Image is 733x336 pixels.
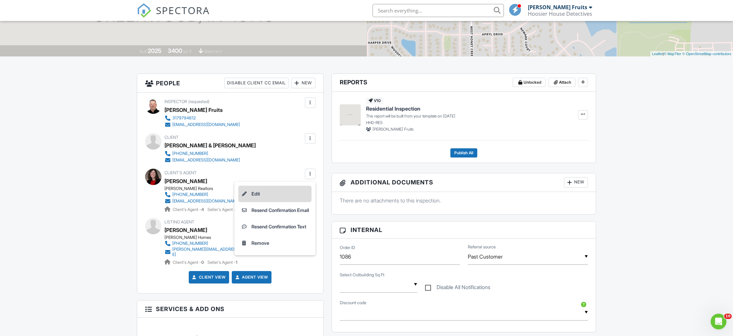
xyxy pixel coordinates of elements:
[188,99,209,104] span: (requested)
[164,186,245,191] div: [PERSON_NAME] Realtors
[140,49,147,54] span: Built
[137,74,323,93] h3: People
[291,78,315,88] div: New
[724,314,732,319] span: 10
[564,177,588,188] div: New
[207,260,237,265] span: Seller's Agent -
[164,176,207,186] a: [PERSON_NAME]
[164,235,309,240] div: [PERSON_NAME] Homes
[172,247,303,257] div: [PERSON_NAME][EMAIL_ADDRESS][PERSON_NAME][DOMAIN_NAME]
[528,10,592,17] div: Hoosier House Detectives
[172,122,240,127] div: [EMAIL_ADDRESS][DOMAIN_NAME]
[238,202,312,219] a: Resend Confirmation Email
[711,314,726,329] iframe: Intercom live chat
[238,235,312,251] a: Remove
[468,244,496,250] label: Referral source
[164,150,250,157] a: [PHONE_NUMBER]
[224,78,289,88] div: Disable Client CC Email
[172,241,208,246] div: [PHONE_NUMBER]
[164,225,207,235] a: [PERSON_NAME]
[191,274,226,281] a: Client View
[164,105,223,115] div: [PERSON_NAME] Fruits
[238,186,312,202] a: Edit
[164,240,303,247] a: [PHONE_NUMBER]
[137,9,210,23] a: SPECTORA
[201,260,204,265] strong: 0
[168,47,182,54] div: 3400
[340,197,588,204] p: There are no attachments to this inspection.
[164,198,240,204] a: [EMAIL_ADDRESS][DOMAIN_NAME]
[164,191,240,198] a: [PHONE_NUMBER]
[164,247,303,257] a: [PERSON_NAME][EMAIL_ADDRESS][PERSON_NAME][DOMAIN_NAME]
[652,52,663,56] a: Leaflet
[340,245,355,251] label: Order ID
[172,192,208,197] div: [PHONE_NUMBER]
[373,4,504,17] input: Search everything...
[172,157,240,163] div: [EMAIL_ADDRESS][DOMAIN_NAME]
[172,199,240,204] div: [EMAIL_ADDRESS][DOMAIN_NAME]
[201,207,204,212] strong: 4
[164,115,240,121] a: 3179794612
[332,173,596,192] h3: Additional Documents
[682,52,731,56] a: © OpenStreetMap contributors
[173,207,205,212] span: Client's Agent -
[650,51,733,57] div: |
[234,274,268,281] a: Agent View
[137,301,323,318] h3: Services & Add ons
[148,47,162,54] div: 2025
[332,221,596,239] h3: Internal
[173,260,205,265] span: Client's Agent -
[164,99,187,104] span: Inspector
[164,220,194,224] span: Listing Agent
[172,115,196,121] div: 3179794612
[164,135,179,140] span: Client
[183,49,192,54] span: sq. ft.
[164,121,240,128] a: [EMAIL_ADDRESS][DOMAIN_NAME]
[236,260,237,265] strong: 1
[172,151,208,156] div: [PHONE_NUMBER]
[528,4,587,10] div: [PERSON_NAME] Fruits
[340,272,384,278] label: Select Outbuilding Sq Ft
[164,170,197,175] span: Client's Agent
[156,3,210,17] span: SPECTORA
[238,219,312,235] a: Resend Confirmation Text
[340,300,366,306] label: Discount code
[207,207,238,212] span: Seller's Agent -
[164,157,250,163] a: [EMAIL_ADDRESS][DOMAIN_NAME]
[164,140,256,150] div: [PERSON_NAME] & [PERSON_NAME]
[425,284,490,292] label: Disable All Notifications
[204,49,222,54] span: basement
[137,3,151,18] img: The Best Home Inspection Software - Spectora
[664,52,681,56] a: © MapTiler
